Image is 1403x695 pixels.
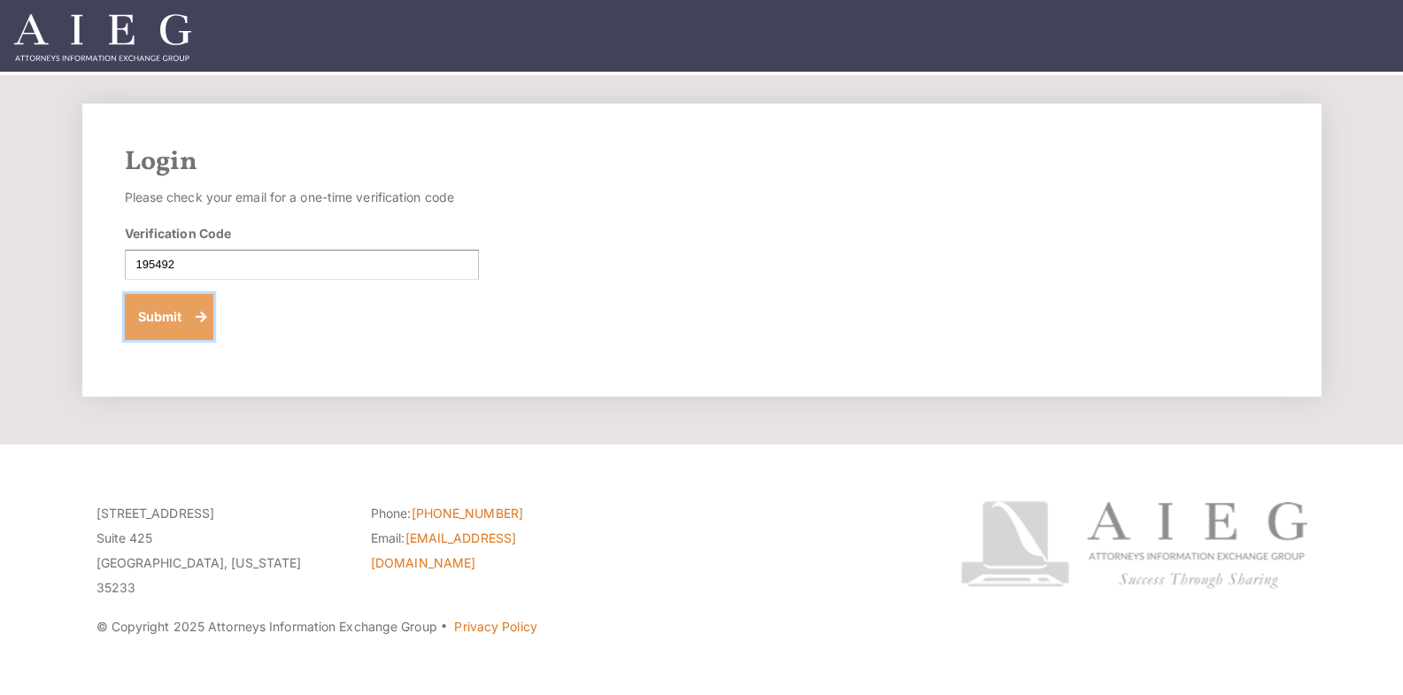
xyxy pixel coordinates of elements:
[371,530,516,570] a: [EMAIL_ADDRESS][DOMAIN_NAME]
[125,185,479,210] p: Please check your email for a one-time verification code
[96,501,344,600] p: [STREET_ADDRESS] Suite 425 [GEOGRAPHIC_DATA], [US_STATE] 35233
[412,506,523,521] a: [PHONE_NUMBER]
[125,146,1279,178] h2: Login
[371,501,619,526] li: Phone:
[14,14,191,61] img: Attorneys Information Exchange Group
[125,294,214,340] button: Submit
[440,626,448,635] span: ·
[371,526,619,575] li: Email:
[125,224,232,243] label: Verification Code
[454,619,536,634] a: Privacy Policy
[960,501,1307,589] img: Attorneys Information Exchange Group logo
[96,614,894,639] p: © Copyright 2025 Attorneys Information Exchange Group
